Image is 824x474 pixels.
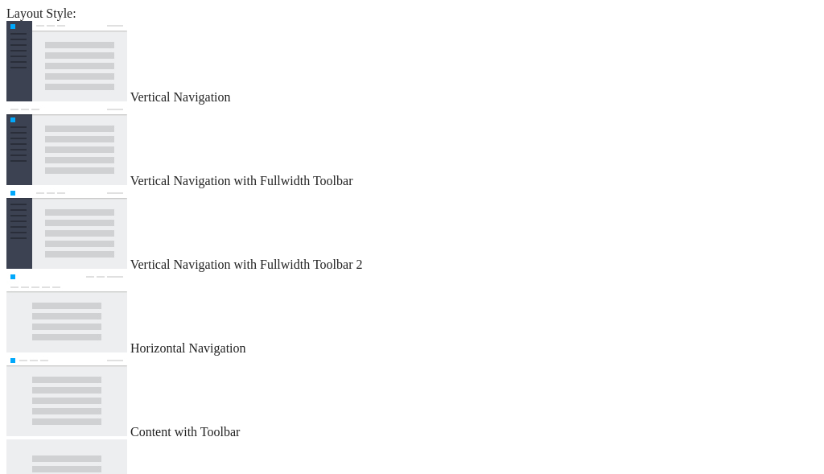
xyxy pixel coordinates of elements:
img: vertical-nav-with-full-toolbar-2.jpg [6,188,127,269]
md-radio-button: Vertical Navigation with Fullwidth Toolbar 2 [6,188,818,272]
md-radio-button: Vertical Navigation with Fullwidth Toolbar [6,105,818,188]
img: horizontal-nav.jpg [6,272,127,352]
img: vertical-nav-with-full-toolbar.jpg [6,105,127,185]
div: Layout Style: [6,6,818,21]
md-radio-button: Content with Toolbar [6,356,818,439]
img: vertical-nav.jpg [6,21,127,101]
span: Vertical Navigation [130,90,231,104]
span: Content with Toolbar [130,425,240,439]
span: Vertical Navigation with Fullwidth Toolbar [130,174,353,188]
span: Vertical Navigation with Fullwidth Toolbar 2 [130,258,363,271]
img: content-with-toolbar.jpg [6,356,127,436]
md-radio-button: Vertical Navigation [6,21,818,105]
md-radio-button: Horizontal Navigation [6,272,818,356]
span: Horizontal Navigation [130,341,246,355]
